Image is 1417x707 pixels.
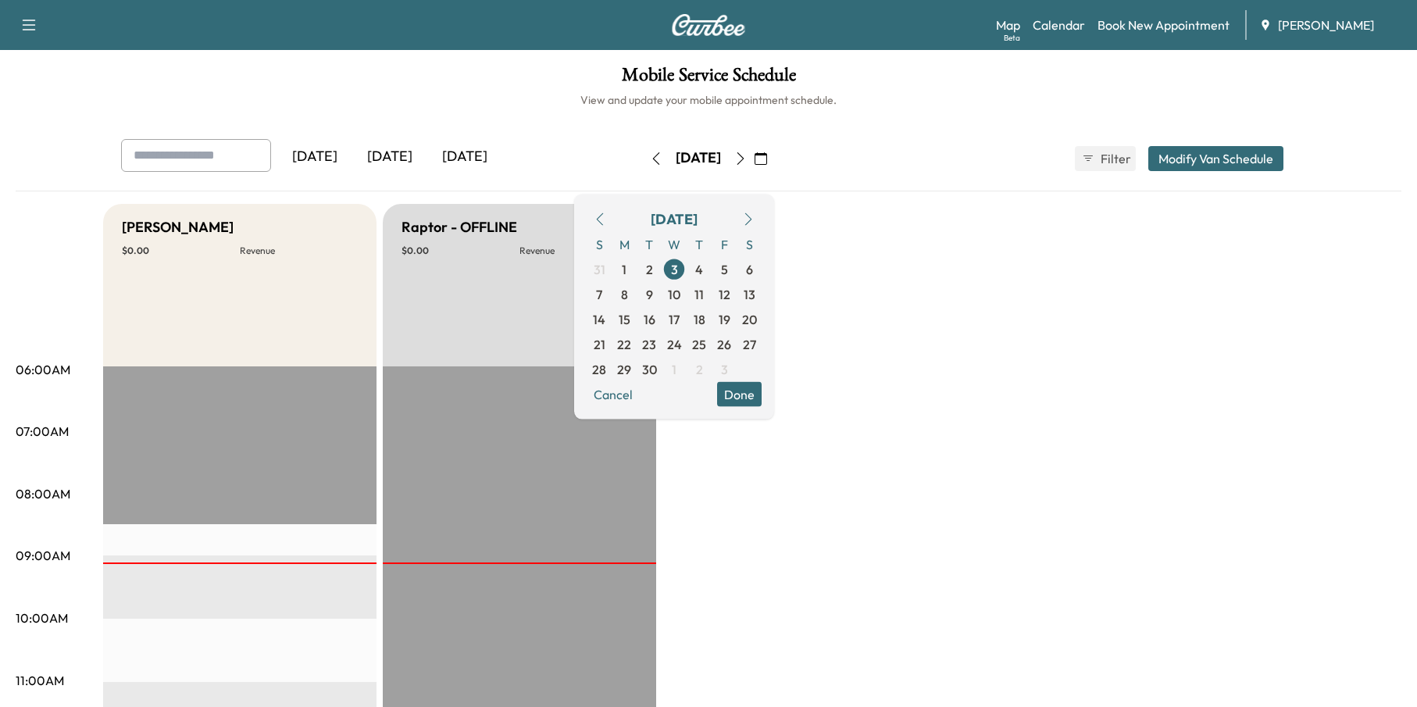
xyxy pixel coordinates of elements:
span: 19 [719,309,730,328]
h1: Mobile Service Schedule [16,66,1401,92]
span: 26 [717,334,731,353]
span: 12 [719,284,730,303]
span: 6 [746,259,753,278]
img: Curbee Logo [671,14,746,36]
span: 2 [696,359,703,378]
div: [DATE] [427,139,502,175]
p: 10:00AM [16,609,68,627]
span: 18 [694,309,705,328]
span: 11 [694,284,704,303]
span: 20 [742,309,757,328]
span: 23 [642,334,656,353]
span: W [662,231,687,256]
span: 5 [721,259,728,278]
div: [DATE] [352,139,427,175]
span: 8 [621,284,628,303]
a: MapBeta [996,16,1020,34]
p: $ 0.00 [122,245,240,257]
p: 07:00AM [16,422,69,441]
span: 2 [646,259,653,278]
span: 22 [617,334,631,353]
span: 29 [617,359,631,378]
div: Beta [1004,32,1020,44]
span: 14 [593,309,605,328]
p: $ 0.00 [402,245,519,257]
h5: [PERSON_NAME] [122,216,234,238]
span: [PERSON_NAME] [1278,16,1374,34]
span: 27 [743,334,756,353]
span: 4 [695,259,703,278]
span: 28 [592,359,606,378]
button: Filter [1075,146,1136,171]
a: Calendar [1033,16,1085,34]
p: Revenue [519,245,637,257]
span: 15 [619,309,630,328]
h6: View and update your mobile appointment schedule. [16,92,1401,108]
p: 09:00AM [16,546,70,565]
span: 3 [671,259,678,278]
p: 06:00AM [16,360,70,379]
span: 1 [672,359,676,378]
span: T [637,231,662,256]
span: 17 [669,309,680,328]
span: 10 [668,284,680,303]
a: Book New Appointment [1098,16,1230,34]
span: F [712,231,737,256]
span: 25 [692,334,706,353]
button: Cancel [587,381,640,406]
span: 21 [594,334,605,353]
span: 30 [642,359,657,378]
span: 16 [644,309,655,328]
span: Filter [1101,149,1129,168]
div: [DATE] [676,148,721,168]
p: 11:00AM [16,671,64,690]
button: Modify Van Schedule [1148,146,1283,171]
span: 1 [622,259,626,278]
div: [DATE] [277,139,352,175]
p: Revenue [240,245,358,257]
h5: Raptor - OFFLINE [402,216,517,238]
p: 08:00AM [16,484,70,503]
span: 3 [721,359,728,378]
span: 24 [667,334,682,353]
span: 7 [596,284,602,303]
span: S [737,231,762,256]
span: S [587,231,612,256]
span: 9 [646,284,653,303]
span: T [687,231,712,256]
span: 31 [594,259,605,278]
span: M [612,231,637,256]
button: Done [717,381,762,406]
span: 13 [744,284,755,303]
div: [DATE] [651,208,698,230]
